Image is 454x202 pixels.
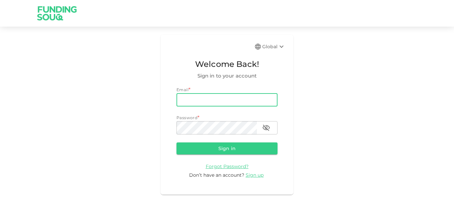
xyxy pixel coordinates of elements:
[176,121,257,134] input: password
[176,115,197,120] span: Password
[176,93,278,106] input: email
[176,142,278,154] button: Sign in
[206,163,249,169] a: Forgot Password?
[176,72,278,80] span: Sign in to your account
[176,87,188,92] span: Email
[246,172,264,178] span: Sign up
[262,43,285,51] div: Global
[189,172,244,178] span: Don’t have an account?
[176,58,278,71] span: Welcome Back!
